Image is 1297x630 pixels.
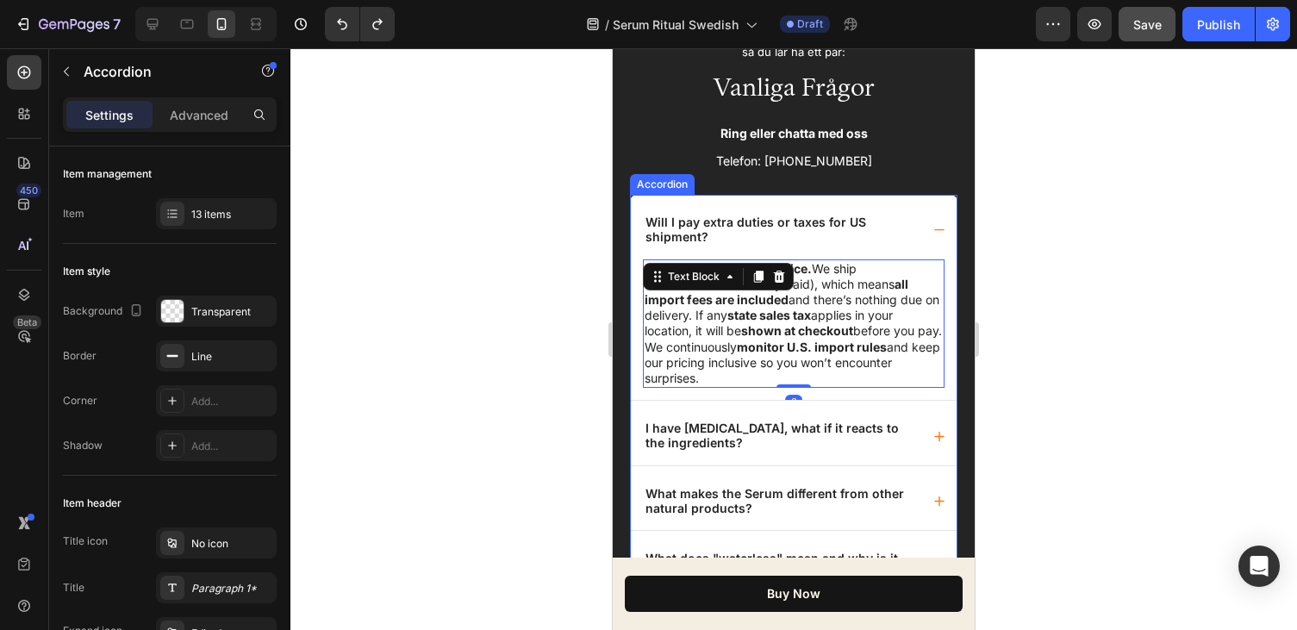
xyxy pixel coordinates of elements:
[191,439,272,454] div: Add...
[63,496,122,511] div: Item header
[191,207,272,222] div: 13 items
[7,7,128,41] button: 7
[19,105,343,121] p: Telefon: [PHONE_NUMBER]
[21,128,78,144] div: Accordion
[32,213,199,228] strong: No—$150 is your final price.
[797,16,823,32] span: Draft
[124,291,274,306] strong: monitor U.S. import rules
[19,23,343,56] p: Vanliga Frågor
[32,228,296,259] strong: all import fees are included
[63,300,147,323] div: Background
[1133,17,1162,32] span: Save
[33,503,305,533] p: What does "waterless" mean and why is it better?
[63,393,97,409] div: Corner
[1182,7,1255,41] button: Publish
[17,22,345,58] div: Rich Text Editor. Editing area: main
[1119,7,1175,41] button: Save
[191,304,272,320] div: Transparent
[170,106,228,124] p: Advanced
[33,167,305,196] p: Will I pay extra duties or taxes for US shipment?
[33,373,305,402] p: I have [MEDICAL_DATA], what if it reacts to the ingredients?
[325,7,395,41] div: Undo/Redo
[191,349,272,365] div: Line
[13,315,41,329] div: Beta
[613,16,739,34] span: Serum Ritual Swedish
[63,264,110,279] div: Item style
[17,76,345,95] div: Rich Text Editor. Editing area: main
[113,14,121,34] p: 7
[172,346,190,360] div: 0
[63,206,84,221] div: Item
[191,581,272,596] div: Paragraph 1*
[613,48,975,630] iframe: Design area
[605,16,609,34] span: /
[191,536,272,552] div: No icon
[52,221,110,236] div: Text Block
[63,348,97,364] div: Border
[63,166,152,182] div: Item management
[1197,16,1240,34] div: Publish
[56,228,81,243] strong: DDP
[33,439,305,468] p: What makes the Serum different from other natural products?
[32,213,330,339] p: We ship UPS (Delivered Duty Paid), which means and there’s nothing due on delivery. If any applie...
[191,394,272,409] div: Add...
[1238,546,1280,587] div: Open Intercom Messenger
[63,533,108,549] div: Title icon
[128,275,240,290] strong: shown at checkout
[85,106,134,124] p: Settings
[115,259,198,274] strong: state sales tax
[16,184,41,197] div: 450
[84,61,230,82] p: Accordion
[19,78,343,93] p: Ring eller chatta med oss
[63,438,103,453] div: Shadow
[63,580,84,596] div: Title
[17,103,345,122] div: Rich Text Editor. Editing area: main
